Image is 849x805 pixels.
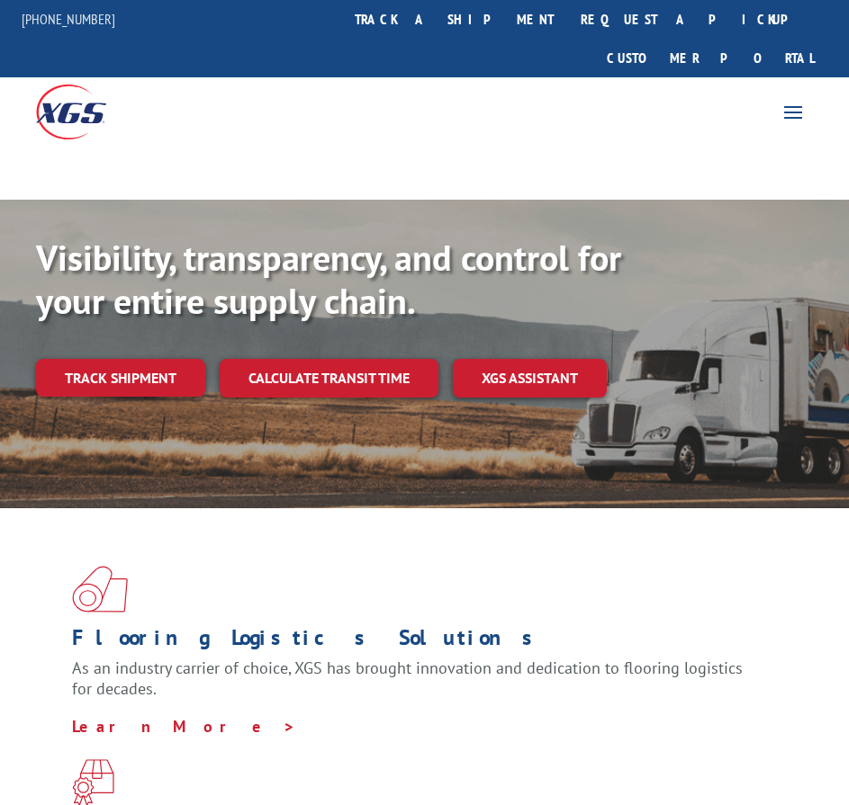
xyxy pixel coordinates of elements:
a: [PHONE_NUMBER] [22,10,115,28]
a: XGS ASSISTANT [453,359,607,398]
b: Visibility, transparency, and control for your entire supply chain. [36,234,621,324]
h1: Flooring Logistics Solutions [72,627,763,657]
span: As an industry carrier of choice, XGS has brought innovation and dedication to flooring logistics... [72,657,743,700]
a: Calculate transit time [220,359,438,398]
a: Track shipment [36,359,205,397]
a: Customer Portal [593,39,827,77]
a: Learn More > [72,716,296,737]
img: xgs-icon-total-supply-chain-intelligence-red [72,566,128,613]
